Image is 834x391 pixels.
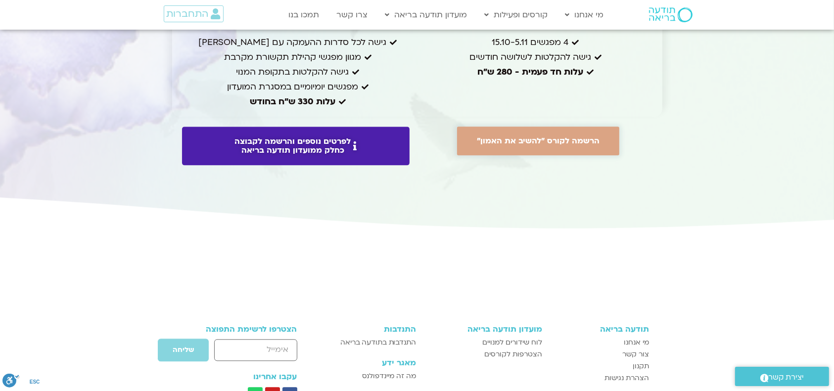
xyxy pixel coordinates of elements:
b: עלות 330 ש״ח בחודש [250,96,335,107]
span: שליחה [173,346,194,354]
span: מה זה מיינדפולנס [362,370,416,382]
span: מגוון מפגשי קהילת תקשורת מקרבת [224,50,364,65]
span: התנדבות בתודעה בריאה [340,337,416,348]
h3: תודעה בריאה [553,325,649,334]
span: גישה להקלטות בתקופת המנוי [236,65,352,80]
input: אימייל [214,339,297,360]
a: מי אנחנו [553,337,649,348]
a: צרו קשר [331,5,372,24]
a: צור קשר [553,348,649,360]
h3: מאגר ידע [324,358,416,367]
h3: עקבו אחרינו [185,372,297,381]
h3: מועדון תודעה בריאה [426,325,542,334]
span: הצהרת נגישות [604,372,649,384]
a: קורסים ופעילות [479,5,553,24]
a: התחברות [164,5,224,22]
span: מפגשים יומיומיים במסגרת המועדון [227,80,361,94]
span: הצטרפות לקורסים [485,348,543,360]
form: טופס חדש [185,338,297,367]
a: תמכו בנו [283,5,324,24]
span: גישה להקלטות לשלושה חודשים [469,50,594,65]
h3: התנדבות [324,325,416,334]
span: יצירת קשר [769,371,804,384]
a: הצהרת נגישות [553,372,649,384]
a: יצירת קשר [735,367,829,386]
span: 4 מפגשים 15.10-5.11 [492,35,571,50]
button: שליחה [157,338,209,362]
span: מי אנחנו [624,337,649,348]
a: התנדבות בתודעה בריאה [324,337,416,348]
span: צור קשר [622,348,649,360]
span: לפרטים נוספים והרשמה לקבוצה כחלק ממועדון תודעה בריאה [234,137,351,155]
span: התחברות [167,8,209,19]
h3: הצטרפו לרשימת התפוצה [185,325,297,334]
span: הרשמה לקורס "להשיב את האמון" [477,136,600,145]
img: תודעה בריאה [649,7,693,22]
a: הצטרפות לקורסים [426,348,542,360]
a: לוח שידורים למנויים [426,337,542,348]
span: לוח שידורים למנויים [483,337,543,348]
a: מועדון תודעה בריאה [380,5,472,24]
b: עלות חד פעמית - 280 ש״ח [477,66,583,78]
span: תקנון [633,360,649,372]
a: תקנון [553,360,649,372]
span: גישה לכל סדרות ההעמקה עם [PERSON_NAME] [199,35,389,50]
a: הרשמה לקורס "להשיב את האמון" [457,127,619,155]
a: מי אנחנו [560,5,608,24]
a: לפרטים נוספים והרשמה לקבוצהכחלק ממועדון תודעה בריאה [182,127,410,165]
a: מה זה מיינדפולנס [324,370,416,382]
